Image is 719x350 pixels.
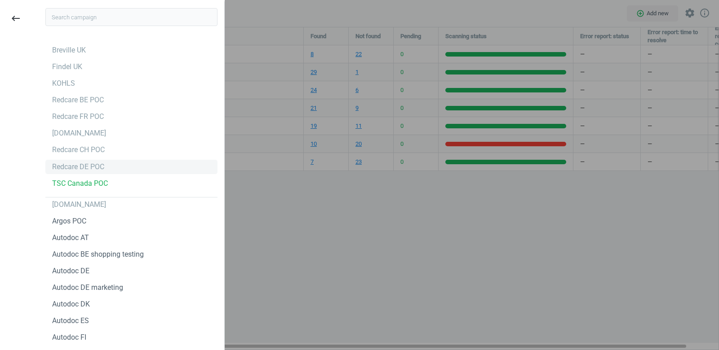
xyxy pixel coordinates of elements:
[52,316,89,326] div: Autodoc ES
[52,299,90,309] div: Autodoc DK
[52,145,105,155] div: Redcare CH POC
[52,79,75,88] div: KOHLS
[52,62,82,72] div: Findel UK
[52,216,86,226] div: Argos POC
[52,249,144,259] div: Autodoc BE shopping testing
[52,128,106,138] div: [DOMAIN_NAME]
[52,283,123,293] div: Autodoc DE marketing
[52,112,104,122] div: Redcare FR POC
[52,179,108,188] div: TSC Canada POC
[5,8,26,29] button: keyboard_backspace
[52,200,106,210] div: [DOMAIN_NAME]
[52,162,104,172] div: Redcare DE POC
[45,8,217,26] input: Search campaign
[10,13,21,24] i: keyboard_backspace
[52,266,89,276] div: Autodoc DE
[52,45,86,55] div: Breville UK
[52,332,86,342] div: Autodoc FI
[52,95,104,105] div: Redcare BE POC
[52,233,89,243] div: Autodoc AT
